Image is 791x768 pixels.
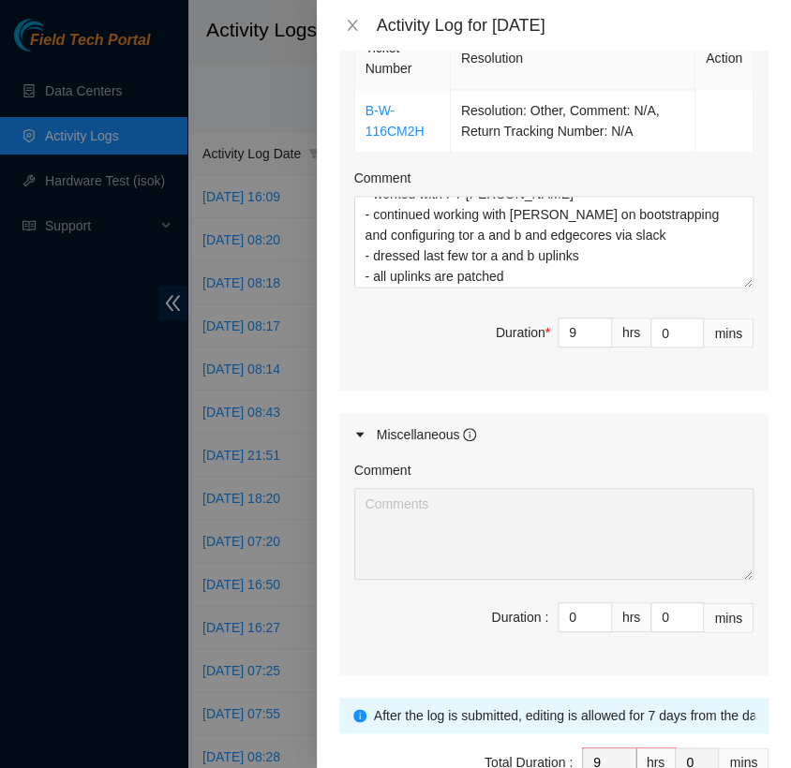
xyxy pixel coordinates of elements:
div: mins [704,318,754,347]
div: Duration : [491,607,548,628]
span: close [345,18,360,33]
label: Comment [354,460,411,480]
span: caret-right [354,429,366,440]
a: B-W-116CM2H [366,103,425,139]
th: Resolution [451,27,695,90]
div: Miscellaneous info-circle [339,413,769,456]
textarea: Comment [354,196,754,288]
th: Ticket Number [355,27,451,90]
div: Miscellaneous [377,424,477,445]
label: Comment [354,168,411,188]
td: Resolution: Other, Comment: N/A, Return Tracking Number: N/A [451,90,695,153]
th: Action [695,27,754,90]
textarea: Comment [354,488,754,580]
span: info-circle [353,709,366,722]
div: hrs [612,318,651,347]
div: mins [704,602,754,632]
button: Close [339,17,366,35]
span: info-circle [463,428,476,441]
div: Activity Log for [DATE] [377,15,769,36]
div: hrs [612,602,651,632]
div: Duration [496,322,550,343]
